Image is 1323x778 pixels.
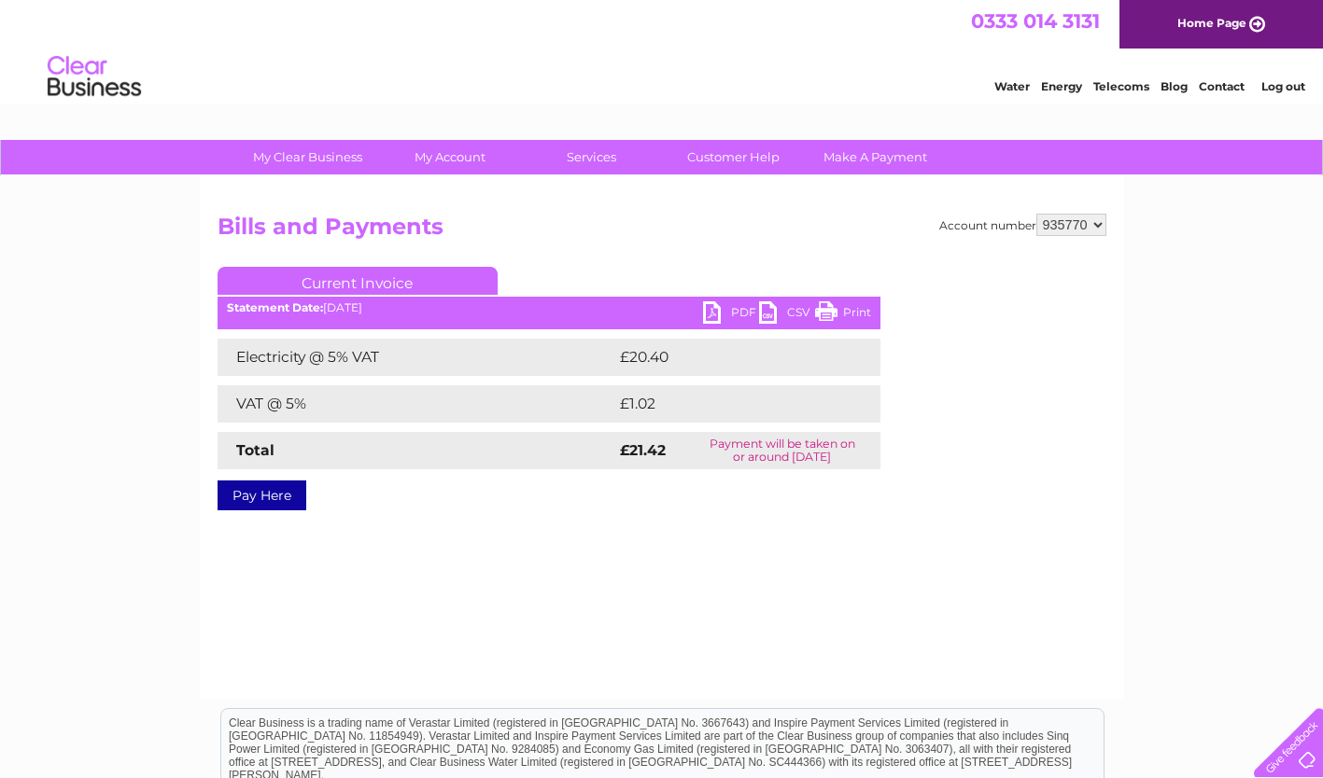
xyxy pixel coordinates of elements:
[1161,79,1188,93] a: Blog
[218,301,880,314] div: [DATE]
[759,301,815,328] a: CSV
[703,301,759,328] a: PDF
[231,140,385,174] a: My Clear Business
[218,385,615,423] td: VAT @ 5%
[798,140,952,174] a: Make A Payment
[1041,79,1082,93] a: Energy
[221,10,1104,90] div: Clear Business is a trading name of Verastar Limited (registered in [GEOGRAPHIC_DATA] No. 3667643...
[514,140,669,174] a: Services
[218,267,498,295] a: Current Invoice
[218,339,615,376] td: Electricity @ 5% VAT
[615,385,835,423] td: £1.02
[656,140,810,174] a: Customer Help
[815,301,871,328] a: Print
[971,9,1100,33] a: 0333 014 3131
[1261,79,1305,93] a: Log out
[218,214,1106,249] h2: Bills and Payments
[620,441,666,459] strong: £21.42
[1199,79,1245,93] a: Contact
[1093,79,1149,93] a: Telecoms
[218,480,306,510] a: Pay Here
[47,49,142,105] img: logo.png
[684,432,880,469] td: Payment will be taken on or around [DATE]
[994,79,1030,93] a: Water
[236,441,274,459] strong: Total
[373,140,527,174] a: My Account
[615,339,844,376] td: £20.40
[227,300,323,314] b: Statement Date:
[939,214,1106,236] div: Account number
